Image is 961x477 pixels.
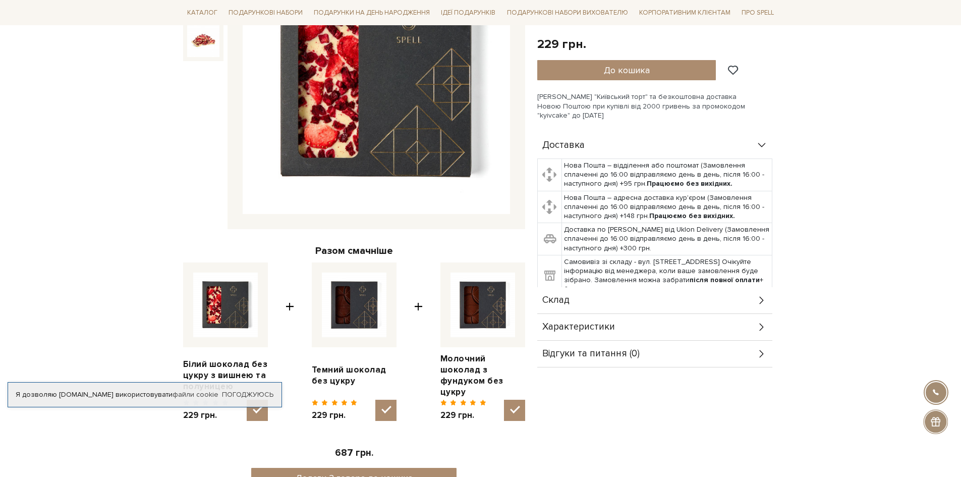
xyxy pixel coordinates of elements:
[312,410,358,421] span: 229 грн.
[414,262,423,421] span: +
[440,410,486,421] span: 229 грн.
[450,273,515,337] img: Молочний шоколад з фундуком без цукру
[187,24,219,57] img: Білий шоколад без цукру з вишнею та полуницею
[542,349,640,358] span: Відгуки та питання (0)
[193,273,258,337] img: Білий шоколад без цукру з вишнею та полуницею
[542,296,570,305] span: Склад
[437,5,499,21] a: Ідеї подарунків
[542,141,585,150] span: Доставка
[322,273,386,337] img: Темний шоколад без цукру
[310,5,434,21] a: Подарунки на День народження
[8,390,281,399] div: Я дозволяю [DOMAIN_NAME] використовувати
[286,262,294,421] span: +
[649,211,735,220] b: Працюємо без вихідних.
[562,191,772,223] td: Нова Пошта – адресна доставка кур'єром (Замовлення сплаченні до 16:00 відправляємо день в день, п...
[690,276,760,284] b: після повної оплати
[537,92,778,120] div: [PERSON_NAME] "Київський торт" та безкоштовна доставка Новою Поштою при купівлі від 2000 гривень ...
[537,60,716,80] button: До кошика
[537,36,586,52] div: 229 грн.
[562,159,772,191] td: Нова Пошта – відділення або поштомат (Замовлення сплаченні до 16:00 відправляємо день в день, піс...
[183,5,221,21] a: Каталог
[503,4,632,21] a: Подарункові набори вихователю
[335,447,373,459] span: 687 грн.
[222,390,273,399] a: Погоджуюсь
[183,359,268,392] a: Білий шоколад без цукру з вишнею та полуницею
[604,65,650,76] span: До кошика
[562,223,772,255] td: Доставка по [PERSON_NAME] від Uklon Delivery (Замовлення сплаченні до 16:00 відправляємо день в д...
[440,353,525,398] a: Молочний шоколад з фундуком без цукру
[738,5,778,21] a: Про Spell
[635,4,734,21] a: Корпоративним клієнтам
[562,255,772,296] td: Самовивіз зі складу - вул. [STREET_ADDRESS] Очікуйте інформацію від менеджера, коли ваше замовлен...
[224,5,307,21] a: Подарункові набори
[183,244,525,257] div: Разом смачніше
[312,364,397,387] a: Темний шоколад без цукру
[647,179,732,188] b: Працюємо без вихідних.
[542,323,615,332] span: Характеристики
[183,410,229,421] span: 229 грн.
[173,390,218,399] a: файли cookie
